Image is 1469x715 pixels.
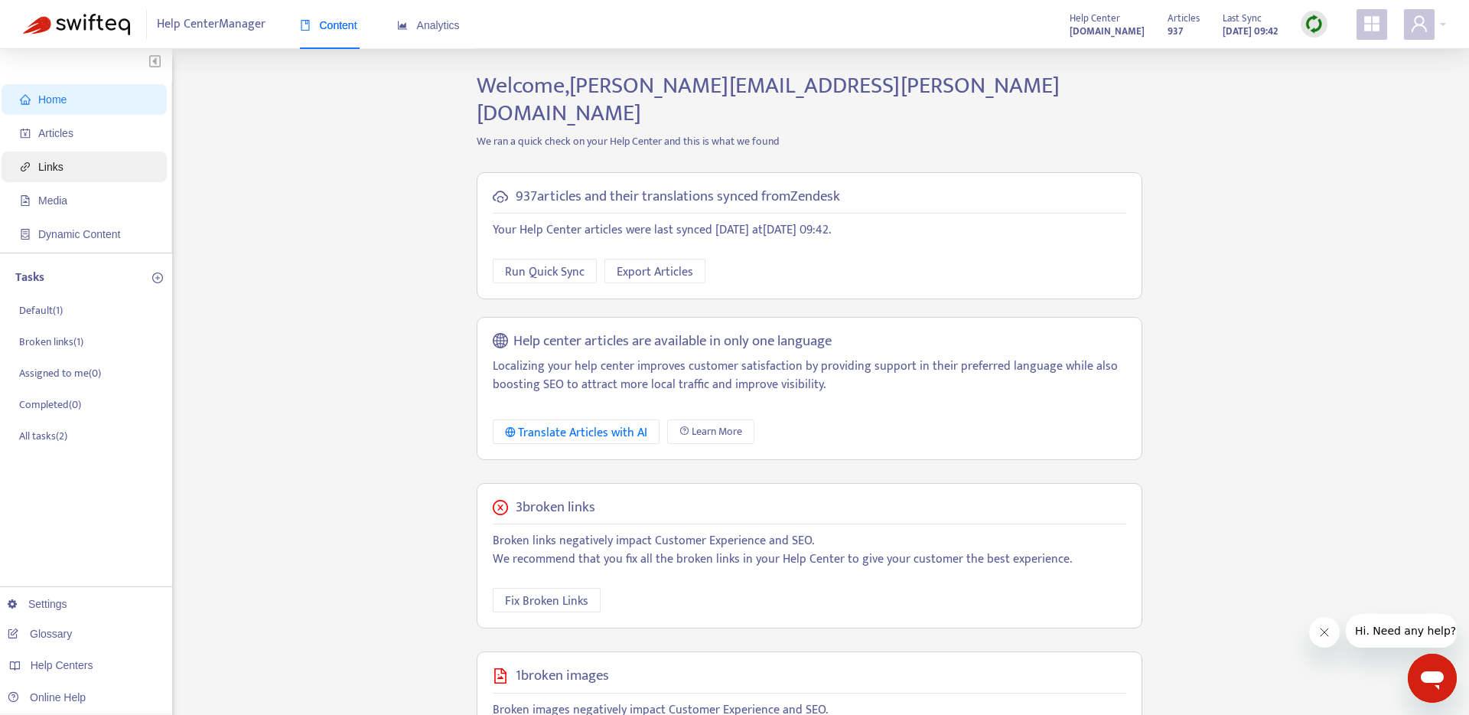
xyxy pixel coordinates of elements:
[493,333,508,351] span: global
[493,532,1126,569] p: Broken links negatively impact Customer Experience and SEO. We recommend that you fix all the bro...
[516,668,609,685] h5: 1 broken images
[20,229,31,240] span: container
[617,263,693,282] span: Export Articles
[157,10,265,39] span: Help Center Manager
[8,598,67,610] a: Settings
[300,19,357,31] span: Content
[505,263,585,282] span: Run Quick Sync
[1168,10,1200,27] span: Articles
[20,195,31,206] span: file-image
[1346,614,1457,648] iframe: Message from company
[19,365,101,381] p: Assigned to me ( 0 )
[493,588,601,612] button: Fix Broken Links
[604,259,705,283] button: Export Articles
[19,428,67,444] p: All tasks ( 2 )
[493,668,508,684] span: file-image
[300,20,311,31] span: book
[493,189,508,204] span: cloud-sync
[493,357,1126,394] p: Localizing your help center improves customer satisfaction by providing support in their preferre...
[513,333,832,351] h5: Help center articles are available in only one language
[516,499,595,517] h5: 3 broken links
[477,67,1060,132] span: Welcome, [PERSON_NAME][EMAIL_ADDRESS][PERSON_NAME][DOMAIN_NAME]
[19,334,83,350] p: Broken links ( 1 )
[1408,654,1457,703] iframe: Button to launch messaging window
[8,628,72,640] a: Glossary
[465,133,1154,149] p: We ran a quick check on your Help Center and this is what we found
[38,127,73,139] span: Articles
[15,269,44,287] p: Tasks
[1305,15,1324,34] img: sync.dc5367851b00ba804db3.png
[493,420,660,444] button: Translate Articles with AI
[38,194,67,207] span: Media
[397,19,460,31] span: Analytics
[1223,10,1262,27] span: Last Sync
[23,14,130,35] img: Swifteq
[38,228,120,240] span: Dynamic Content
[1363,15,1381,33] span: appstore
[692,423,742,440] span: Learn More
[505,423,648,442] div: Translate Articles with AI
[667,420,754,444] a: Learn More
[397,20,408,31] span: area-chart
[516,188,840,206] h5: 937 articles and their translations synced from Zendesk
[19,397,81,413] p: Completed ( 0 )
[1070,10,1120,27] span: Help Center
[1309,617,1340,648] iframe: Close message
[19,302,63,318] p: Default ( 1 )
[38,93,67,106] span: Home
[20,94,31,105] span: home
[20,162,31,172] span: link
[152,273,163,283] span: plus-circle
[493,500,508,515] span: close-circle
[8,691,86,704] a: Online Help
[505,592,588,611] span: Fix Broken Links
[31,659,93,671] span: Help Centers
[493,259,597,283] button: Run Quick Sync
[1223,23,1278,40] strong: [DATE] 09:42
[1168,23,1183,40] strong: 937
[1070,22,1145,40] a: [DOMAIN_NAME]
[1070,23,1145,40] strong: [DOMAIN_NAME]
[20,128,31,139] span: account-book
[1410,15,1428,33] span: user
[38,161,64,173] span: Links
[493,221,1126,240] p: Your Help Center articles were last synced [DATE] at [DATE] 09:42 .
